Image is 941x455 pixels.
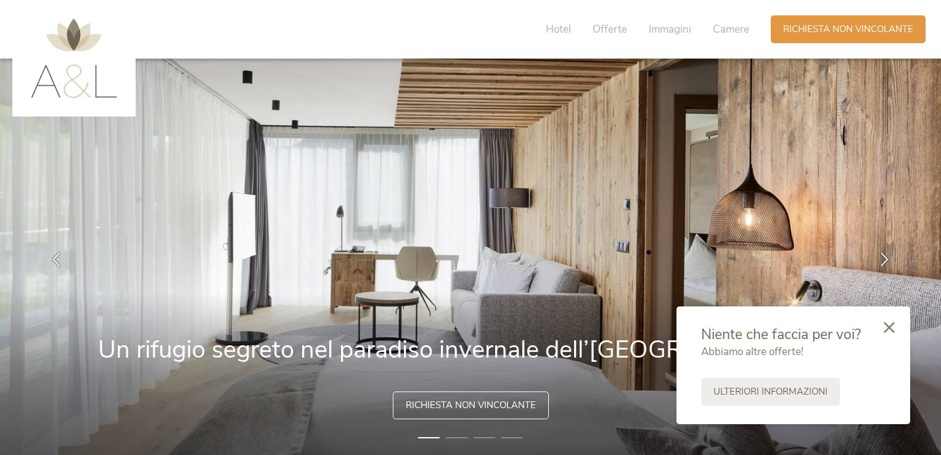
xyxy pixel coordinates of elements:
span: Immagini [649,22,691,36]
span: Richiesta non vincolante [783,23,913,36]
span: Abbiamo altre offerte! [701,345,803,359]
span: Niente che faccia per voi? [701,325,861,344]
a: Ulteriori informazioni [701,378,840,406]
span: Ulteriori informazioni [713,385,828,398]
span: Richiesta non vincolante [406,399,536,412]
span: Hotel [546,22,571,36]
img: AMONTI & LUNARIS Wellnessresort [31,18,117,98]
span: Camere [713,22,749,36]
span: Offerte [593,22,627,36]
